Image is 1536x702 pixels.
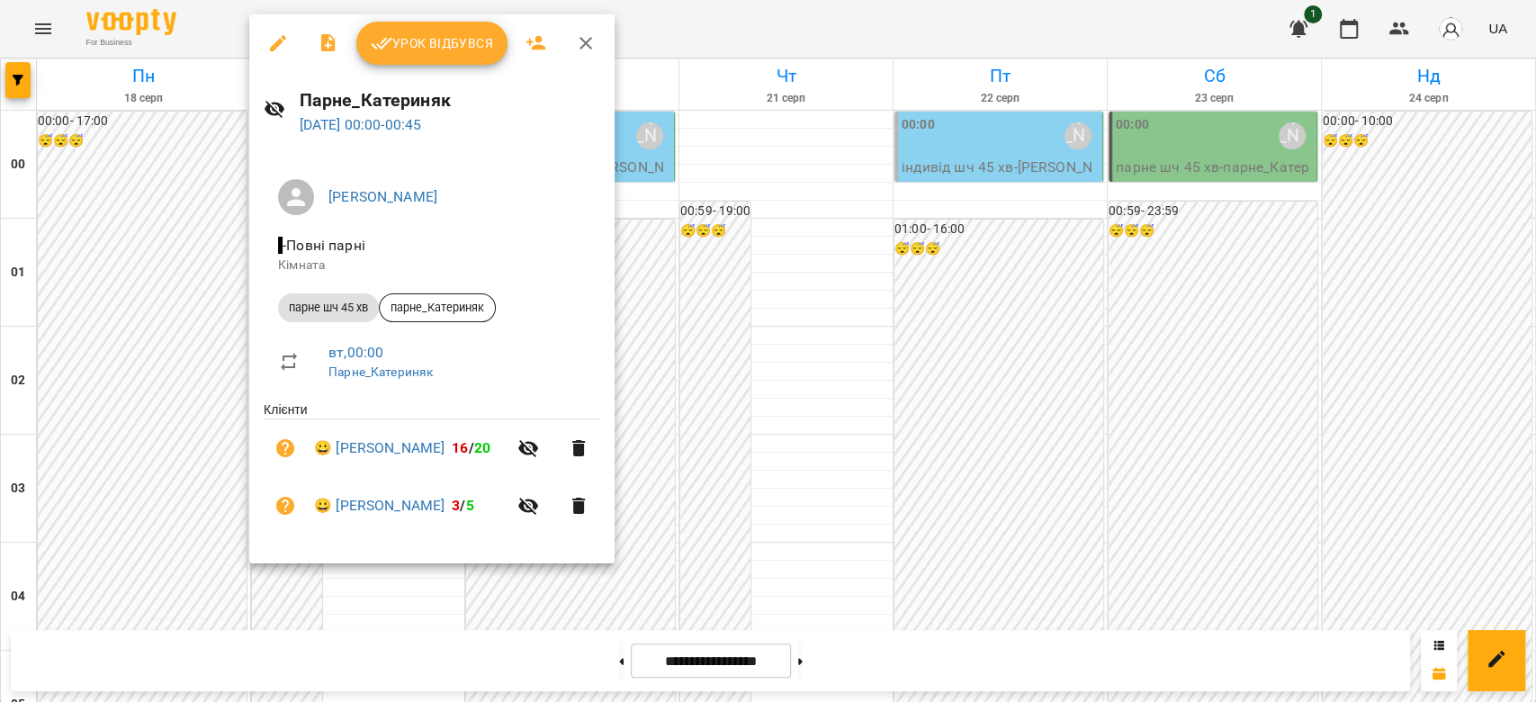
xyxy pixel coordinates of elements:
a: 😀 [PERSON_NAME] [314,495,445,517]
button: Урок відбувся [356,22,508,65]
span: 5 [466,497,474,514]
a: 😀 [PERSON_NAME] [314,437,445,459]
ul: Клієнти [264,400,600,541]
a: Парне_Катериняк [328,364,433,379]
span: Урок відбувся [371,32,493,54]
button: Візит ще не сплачено. Додати оплату? [264,484,307,527]
span: 16 [452,439,468,456]
h6: Парне_Катериняк [300,86,600,114]
span: 3 [452,497,460,514]
span: парне шч 45 хв [278,300,379,316]
a: вт , 00:00 [328,344,383,361]
div: парне_Катериняк [379,293,496,322]
span: 20 [474,439,490,456]
span: - Повні парні [278,237,369,254]
p: Кімната [278,256,586,274]
a: [PERSON_NAME] [328,188,437,205]
button: Візит ще не сплачено. Додати оплату? [264,427,307,470]
a: [DATE] 00:00-00:45 [300,116,422,133]
b: / [452,439,490,456]
b: / [452,497,473,514]
span: парне_Катериняк [380,300,495,316]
